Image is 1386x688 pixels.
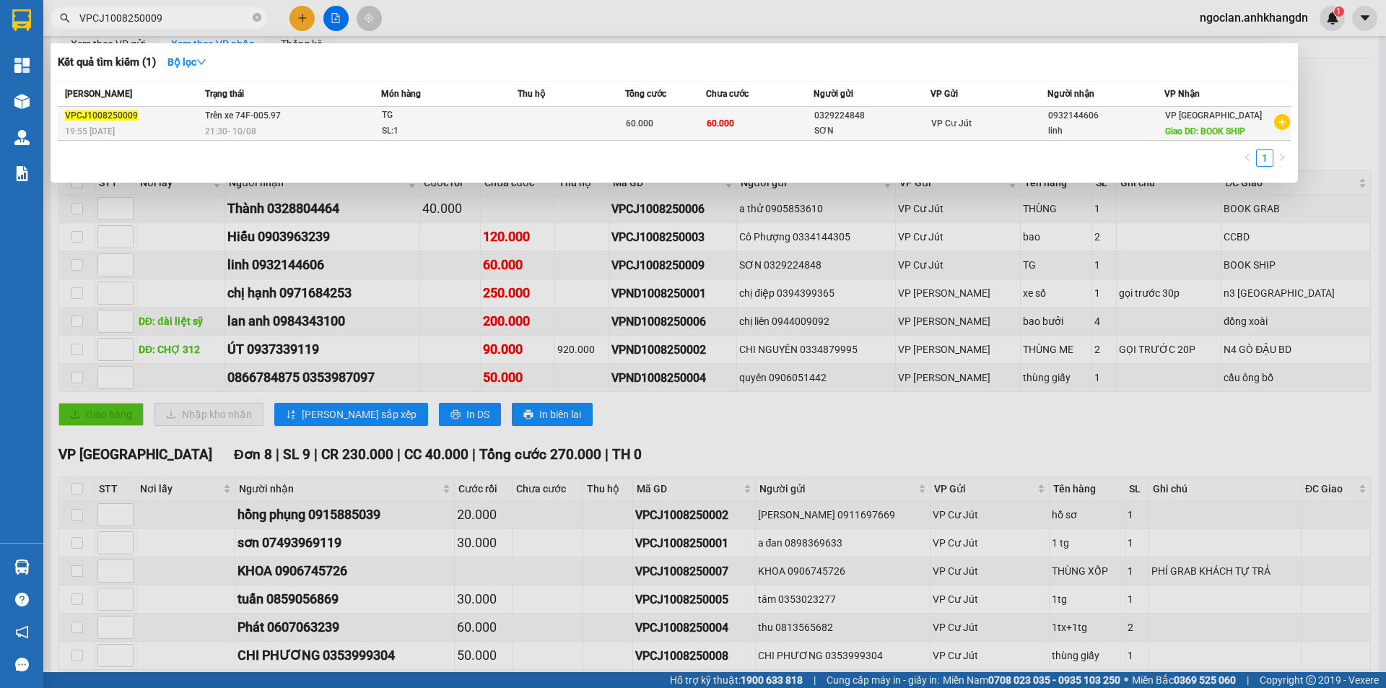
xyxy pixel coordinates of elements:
a: 1 [1257,150,1273,166]
span: message [15,658,29,671]
span: Tổng cước [625,89,666,99]
div: TG [382,108,490,123]
span: VP Gửi [930,89,958,99]
button: right [1273,149,1291,167]
button: Bộ lọcdown [156,51,218,74]
input: Tìm tên, số ĐT hoặc mã đơn [79,10,250,26]
span: VP Nhận [1164,89,1200,99]
div: linh [1048,123,1164,139]
span: VP [GEOGRAPHIC_DATA] [1165,110,1262,121]
span: Trên xe 74F-005.97 [205,110,281,121]
li: Next Page [1273,149,1291,167]
img: solution-icon [14,166,30,181]
span: notification [15,625,29,639]
span: close-circle [253,13,261,22]
span: 21:30 - 10/08 [205,126,256,136]
img: dashboard-icon [14,58,30,73]
li: Previous Page [1239,149,1256,167]
span: right [1278,153,1286,162]
img: warehouse-icon [14,559,30,575]
span: plus-circle [1274,114,1290,130]
div: 0932144606 [1048,108,1164,123]
span: left [1243,153,1252,162]
span: Thu hộ [518,89,545,99]
span: VP Cư Jút [931,118,972,129]
span: [PERSON_NAME] [65,89,132,99]
li: 1 [1256,149,1273,167]
span: question-circle [15,593,29,606]
span: Người gửi [814,89,853,99]
img: warehouse-icon [14,94,30,109]
span: 19:55 [DATE] [65,126,115,136]
img: warehouse-icon [14,130,30,145]
span: VPCJ1008250009 [65,110,138,121]
span: Người nhận [1047,89,1094,99]
span: Món hàng [381,89,421,99]
span: Trạng thái [205,89,244,99]
img: logo-vxr [12,9,31,31]
span: Chưa cước [706,89,749,99]
h3: Kết quả tìm kiếm ( 1 ) [58,55,156,70]
div: SL: 1 [382,123,490,139]
span: close-circle [253,12,261,25]
div: SƠN [814,123,930,139]
button: left [1239,149,1256,167]
span: search [60,13,70,23]
strong: Bộ lọc [167,56,206,68]
span: 60.000 [707,118,734,129]
div: 0329224848 [814,108,930,123]
span: Giao DĐ: BOOK SHIP [1165,126,1246,136]
span: down [196,57,206,67]
span: 60.000 [626,118,653,129]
